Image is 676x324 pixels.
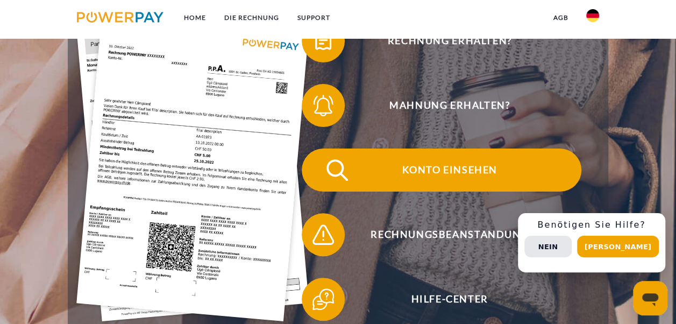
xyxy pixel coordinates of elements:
button: Konto einsehen [302,149,581,192]
h3: Benötigen Sie Hilfe? [524,220,659,230]
img: de [586,9,599,22]
span: Hilfe-Center [318,278,581,321]
span: Konto einsehen [318,149,581,192]
span: Rechnung erhalten? [318,19,581,62]
div: Schnellhilfe [518,213,665,272]
span: Mahnung erhalten? [318,84,581,127]
img: single_invoice_powerpay_de.jpg [77,11,309,321]
img: qb_warning.svg [310,221,337,248]
a: agb [544,8,577,27]
img: qb_search.svg [324,157,351,184]
img: qb_help.svg [310,286,337,313]
button: Rechnung erhalten? [302,19,581,62]
button: Mahnung erhalten? [302,84,581,127]
span: Rechnungsbeanstandung [318,213,581,256]
button: Hilfe-Center [302,278,581,321]
button: Nein [524,236,572,257]
button: [PERSON_NAME] [577,236,659,257]
iframe: Schaltfläche zum Öffnen des Messaging-Fensters [633,281,667,315]
img: qb_bell.svg [310,92,337,119]
a: Home [175,8,215,27]
button: Rechnungsbeanstandung [302,213,581,256]
a: DIE RECHNUNG [215,8,288,27]
img: qb_bill.svg [310,27,337,54]
img: logo-powerpay.svg [77,12,163,23]
a: SUPPORT [288,8,339,27]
